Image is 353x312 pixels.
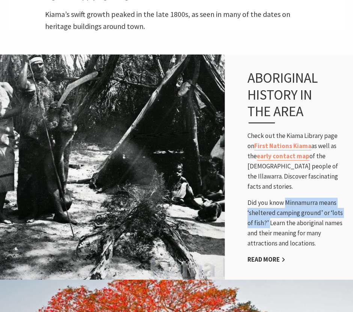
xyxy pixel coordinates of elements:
[45,8,308,32] p: Kiama’s swift growth peaked in the late 1800s, as seen in many of the dates on heritage buildings...
[247,198,345,248] p: Did you know Minnamurra means ‘sheltered camping ground’ or ‘lots of fish?’ Learn the aboriginal ...
[247,131,345,192] p: Check out the Kiama Library page on as well as the of the [DEMOGRAPHIC_DATA] people of the Illawa...
[254,142,311,150] a: First Nations Kiama
[247,70,336,123] h3: Aboriginal history in the area
[247,255,285,264] a: Read More
[257,152,309,161] a: early contact map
